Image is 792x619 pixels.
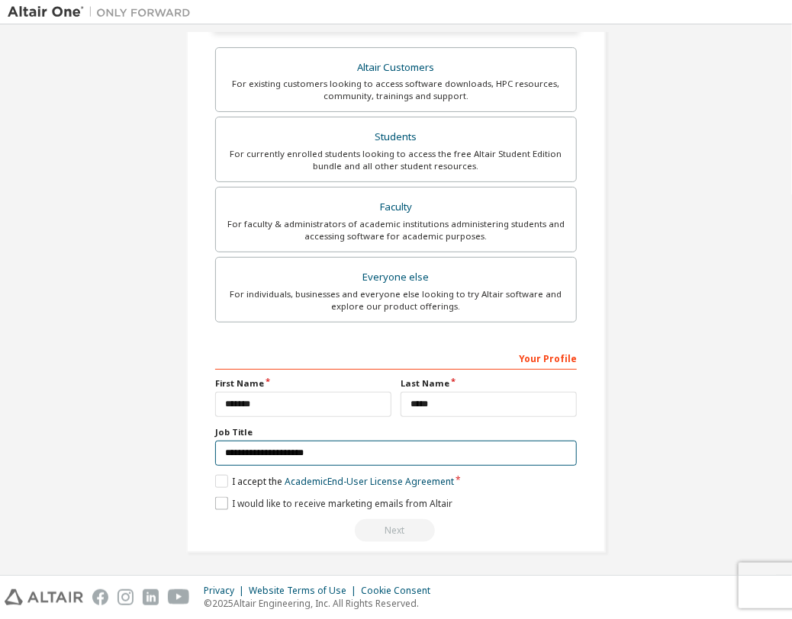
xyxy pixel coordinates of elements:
div: Students [225,127,567,148]
img: instagram.svg [118,589,134,605]
img: Altair One [8,5,198,20]
img: facebook.svg [92,589,108,605]
div: For faculty & administrators of academic institutions administering students and accessing softwa... [225,218,567,242]
div: Website Terms of Use [249,585,361,597]
label: Last Name [401,377,577,390]
div: Provide a valid email to continue [215,519,577,542]
div: For individuals, businesses and everyone else looking to try Altair software and explore our prod... [225,288,567,313]
label: I would like to receive marketing emails from Altair [215,497,452,510]
div: For currently enrolled students looking to access the free Altair Student Edition bundle and all ... [225,148,567,172]
img: altair_logo.svg [5,589,83,605]
div: Altair Customers [225,57,567,79]
label: Job Title [215,426,577,438]
div: Your Profile [215,345,577,370]
label: I accept the [215,475,454,488]
img: linkedin.svg [143,589,159,605]
a: Academic End-User License Agreement [285,475,454,488]
div: Cookie Consent [361,585,439,597]
img: youtube.svg [168,589,190,605]
div: Everyone else [225,267,567,288]
p: © 2025 Altair Engineering, Inc. All Rights Reserved. [204,597,439,610]
div: Privacy [204,585,249,597]
div: For existing customers looking to access software downloads, HPC resources, community, trainings ... [225,78,567,102]
div: Faculty [225,197,567,218]
label: First Name [215,377,391,390]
